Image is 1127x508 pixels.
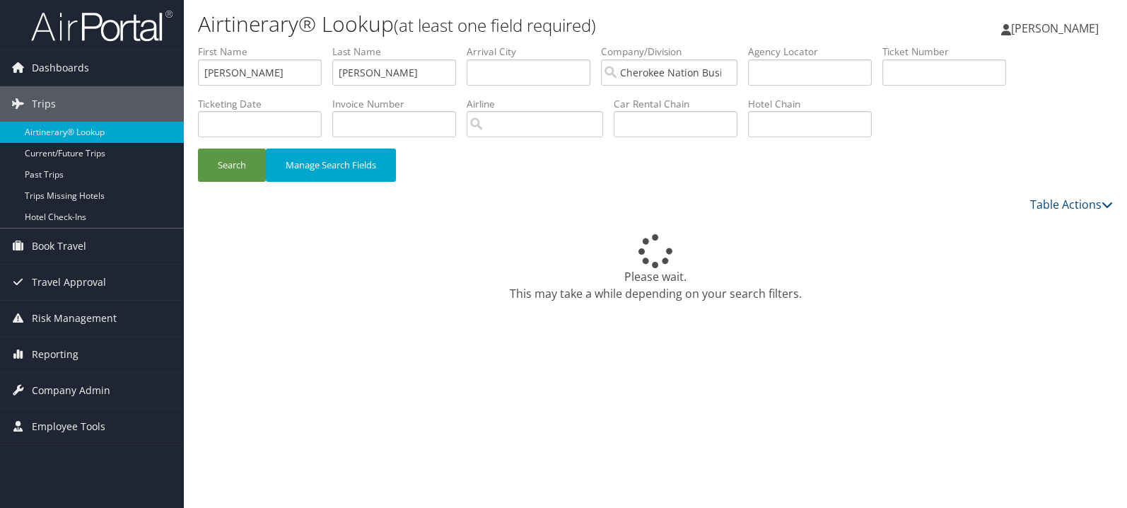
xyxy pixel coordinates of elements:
label: Invoice Number [332,97,467,111]
span: Employee Tools [32,409,105,444]
span: Dashboards [32,50,89,86]
span: Risk Management [32,301,117,336]
a: [PERSON_NAME] [1001,7,1113,50]
span: Trips [32,86,56,122]
label: First Name [198,45,332,59]
span: Book Travel [32,229,86,264]
img: airportal-logo.png [31,9,173,42]
label: Company/Division [601,45,748,59]
h1: Airtinerary® Lookup [198,9,808,39]
div: Please wait. This may take a while depending on your search filters. [198,234,1113,302]
span: Company Admin [32,373,110,408]
label: Hotel Chain [748,97,882,111]
label: Agency Locator [748,45,882,59]
a: Table Actions [1030,197,1113,212]
span: Reporting [32,337,78,372]
label: Ticketing Date [198,97,332,111]
label: Last Name [332,45,467,59]
label: Arrival City [467,45,601,59]
small: (at least one field required) [394,13,596,37]
button: Search [198,149,266,182]
label: Airline [467,97,614,111]
label: Ticket Number [882,45,1017,59]
span: [PERSON_NAME] [1011,21,1099,36]
span: Travel Approval [32,265,106,300]
label: Car Rental Chain [614,97,748,111]
button: Manage Search Fields [266,149,396,182]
